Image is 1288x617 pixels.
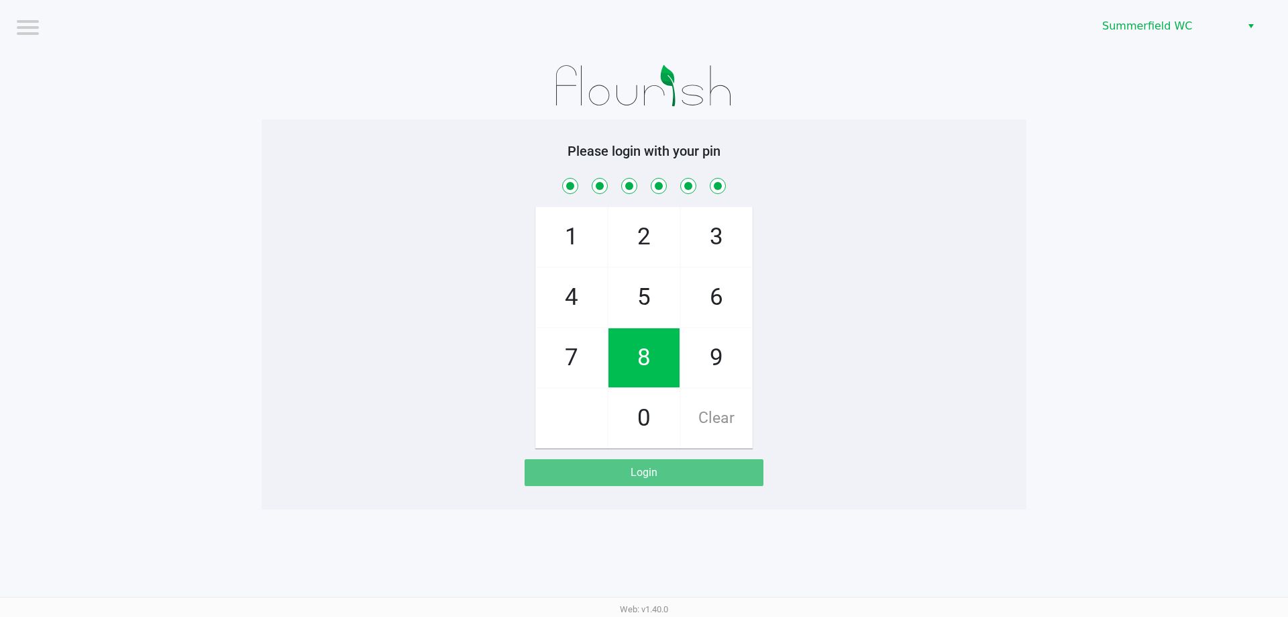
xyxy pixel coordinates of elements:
span: 4 [536,268,607,327]
span: 8 [608,328,680,387]
span: Clear [681,389,752,448]
button: Select [1241,14,1260,38]
span: Web: v1.40.0 [620,604,668,614]
span: 9 [681,328,752,387]
span: 3 [681,207,752,267]
span: 7 [536,328,607,387]
h5: Please login with your pin [272,143,1016,159]
span: 0 [608,389,680,448]
span: 6 [681,268,752,327]
span: 5 [608,268,680,327]
span: 1 [536,207,607,267]
span: 2 [608,207,680,267]
span: Summerfield WC [1102,18,1233,34]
